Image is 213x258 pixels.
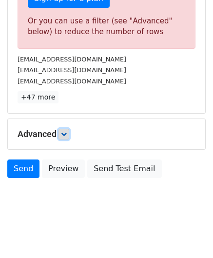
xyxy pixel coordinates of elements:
a: Send Test Email [87,159,161,178]
a: +47 more [18,91,58,103]
h5: Advanced [18,129,195,139]
div: Or you can use a filter (see "Advanced" below) to reduce the number of rows [28,16,185,38]
small: [EMAIL_ADDRESS][DOMAIN_NAME] [18,56,126,63]
a: Preview [42,159,85,178]
small: [EMAIL_ADDRESS][DOMAIN_NAME] [18,78,126,85]
a: Send [7,159,39,178]
small: [EMAIL_ADDRESS][DOMAIN_NAME] [18,66,126,74]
